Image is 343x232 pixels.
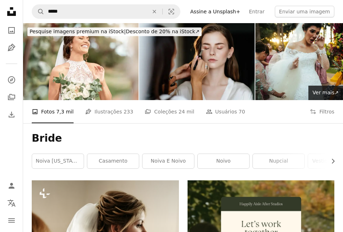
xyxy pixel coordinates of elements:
[313,90,339,95] span: Ver mais ↗
[326,154,334,168] button: rolar lista para a direita
[32,4,180,19] form: Pesquise conteúdo visual em todo o site
[32,132,334,145] h1: Bride
[4,179,19,193] a: Entrar / Cadastrar-se
[4,196,19,210] button: Idioma
[198,154,249,168] a: noivo
[85,100,133,123] a: Ilustrações 233
[87,154,139,168] a: casamento
[4,73,19,87] a: Explorar
[30,29,199,34] span: Desconto de 20% na iStock ↗
[4,40,19,55] a: Ilustrações
[145,100,194,123] a: Coleções 24 mil
[206,100,245,123] a: Usuários 70
[308,86,343,100] a: Ver mais↗
[23,23,138,100] img: Noiva animada em casamento com buquê no parque natural com árvores verdes, bokeh e sol de verão. ...
[4,107,19,122] a: Histórico de downloads
[275,6,334,17] button: Enviar uma imagem
[23,23,206,40] a: Pesquise imagens premium na iStock|Desconto de 20% na iStock↗
[186,6,245,17] a: Assine a Unsplash+
[4,90,19,104] a: Coleções
[4,213,19,228] button: Menu
[163,5,180,18] button: Pesquisa visual
[32,154,84,168] a: noiva [US_STATE]
[30,29,126,34] span: Pesquise imagens premium na iStock |
[32,5,44,18] button: Pesquise na Unsplash
[253,154,304,168] a: Nupcial
[179,108,194,116] span: 24 mil
[139,23,255,100] img: Uma linda jovem com cabelo comprido fazendo maquiagem para um casamento ou sessão de fotos
[310,100,334,123] button: Filtros
[239,108,245,116] span: 70
[4,23,19,38] a: Fotos
[245,6,269,17] a: Entrar
[142,154,194,168] a: noiva e noivo
[146,5,162,18] button: Limpar
[124,108,133,116] span: 233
